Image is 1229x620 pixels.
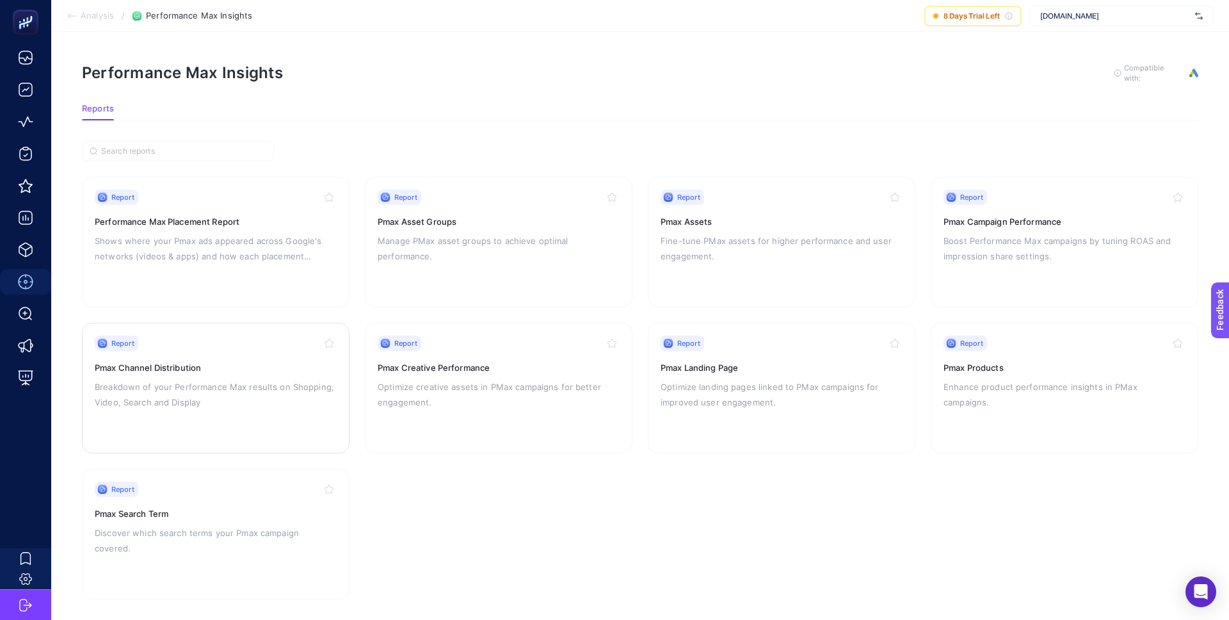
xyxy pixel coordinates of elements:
p: Breakdown of your Performance Max results on Shopping, Video, Search and Display [95,379,337,410]
h3: Pmax Creative Performance [378,361,620,374]
a: ReportPmax Creative PerformanceOptimize creative assets in PMax campaigns for better engagement. [365,323,632,453]
p: Manage PMax asset groups to achieve optimal performance. [378,233,620,264]
span: Report [677,338,700,348]
p: Shows where your Pmax ads appeared across Google's networks (videos & apps) and how each placemen... [95,233,337,264]
p: Optimize creative assets in PMax campaigns for better engagement. [378,379,620,410]
input: Search [101,147,266,156]
span: / [122,10,125,20]
span: Report [677,192,700,202]
a: ReportPmax Search TermDiscover which search terms your Pmax campaign covered. [82,469,349,600]
a: ReportPmax Campaign PerformanceBoost Performance Max campaigns by tuning ROAS and impression shar... [931,177,1198,307]
h1: Performance Max Insights [82,63,283,82]
a: ReportPmax Asset GroupsManage PMax asset groups to achieve optimal performance. [365,177,632,307]
span: Feedback [8,4,49,14]
a: ReportPerformance Max Placement ReportShows where your Pmax ads appeared across Google's networks... [82,177,349,307]
span: Report [960,338,983,348]
span: Analysis [81,11,114,21]
h3: Performance Max Placement Report [95,215,337,228]
span: Report [111,484,134,494]
h3: Pmax Channel Distribution [95,361,337,374]
span: [DOMAIN_NAME] [1040,11,1190,21]
button: Reports [82,104,114,120]
img: svg%3e [1195,10,1203,22]
h3: Pmax Campaign Performance [944,215,1185,228]
h3: Pmax Search Term [95,507,337,520]
a: ReportPmax Channel DistributionBreakdown of your Performance Max results on Shopping, Video, Sear... [82,323,349,453]
p: Optimize landing pages linked to PMax campaigns for improved user engagement. [661,379,903,410]
span: 8 Days Trial Left [944,11,1000,21]
span: Reports [82,104,114,114]
h3: Pmax Landing Page [661,361,903,374]
a: ReportPmax Landing PageOptimize landing pages linked to PMax campaigns for improved user engagement. [648,323,915,453]
p: Enhance product performance insights in PMax campaigns. [944,379,1185,410]
span: Report [111,338,134,348]
p: Fine-tune PMax assets for higher performance and user engagement. [661,233,903,264]
span: Compatible with: [1124,63,1182,83]
h3: Pmax Assets [661,215,903,228]
a: ReportPmax ProductsEnhance product performance insights in PMax campaigns. [931,323,1198,453]
span: Report [960,192,983,202]
p: Boost Performance Max campaigns by tuning ROAS and impression share settings. [944,233,1185,264]
h3: Pmax Products [944,361,1185,374]
a: ReportPmax AssetsFine-tune PMax assets for higher performance and user engagement. [648,177,915,307]
h3: Pmax Asset Groups [378,215,620,228]
span: Performance Max Insights [146,11,252,21]
span: Report [394,338,417,348]
span: Report [394,192,417,202]
p: Discover which search terms your Pmax campaign covered. [95,525,337,556]
span: Report [111,192,134,202]
div: Open Intercom Messenger [1185,576,1216,607]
